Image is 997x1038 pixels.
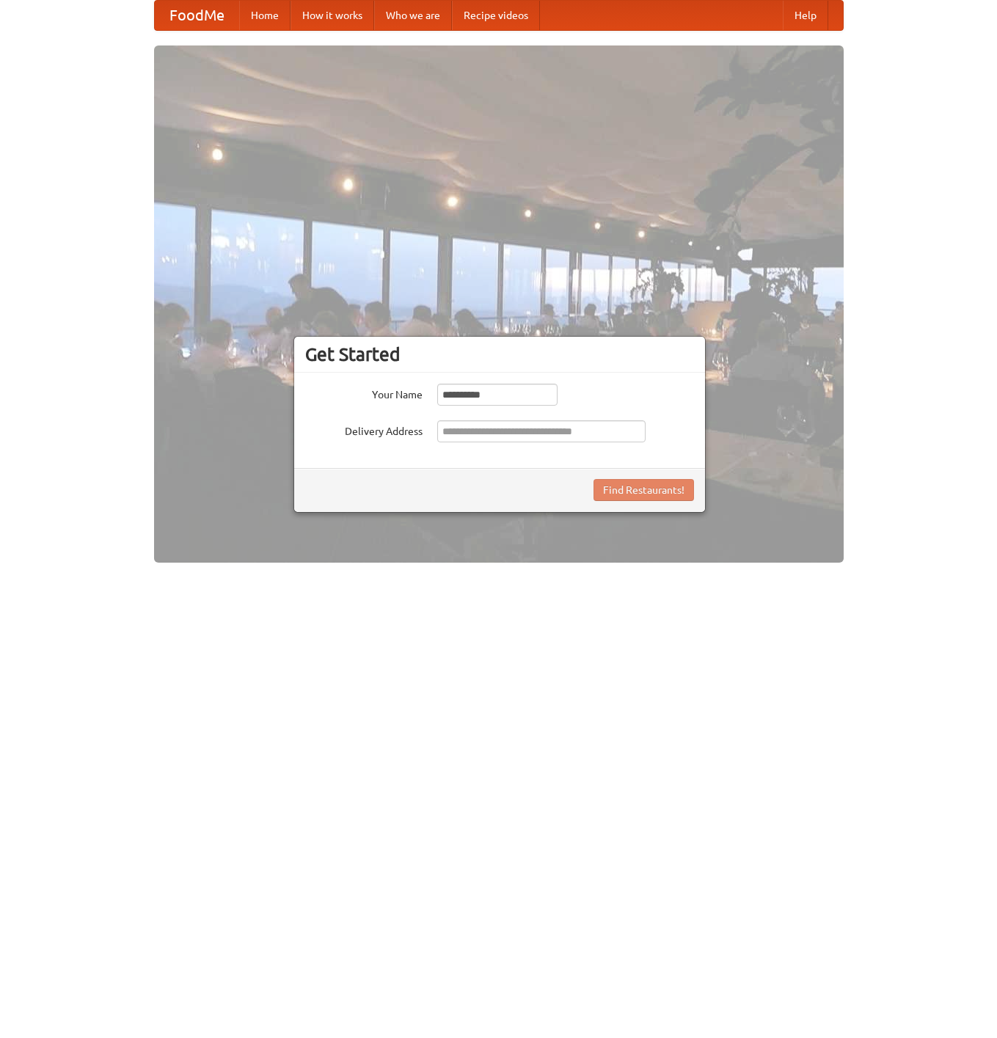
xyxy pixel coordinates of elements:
[155,1,239,30] a: FoodMe
[783,1,828,30] a: Help
[305,384,423,402] label: Your Name
[239,1,291,30] a: Home
[305,343,694,365] h3: Get Started
[305,420,423,439] label: Delivery Address
[594,479,694,501] button: Find Restaurants!
[291,1,374,30] a: How it works
[452,1,540,30] a: Recipe videos
[374,1,452,30] a: Who we are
